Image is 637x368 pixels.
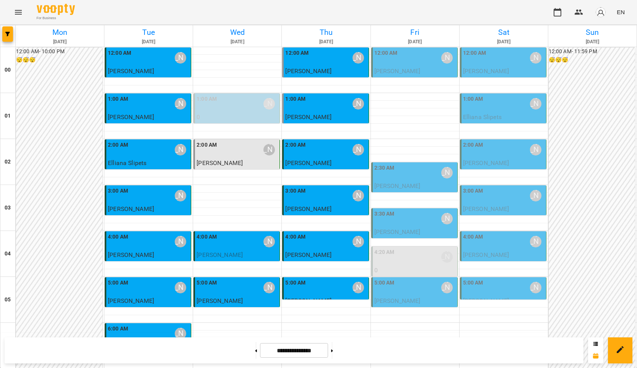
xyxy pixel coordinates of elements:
[9,3,28,21] button: Menu
[617,8,625,16] span: EN
[441,213,453,224] div: Курбанова Софія
[175,236,186,247] div: Курбанова Софія
[595,7,606,18] img: avatar_s.png
[285,95,305,103] label: 1:00 AM
[374,76,456,85] p: індивід шч англ 45 хв
[463,113,502,121] span: Elliana Slipets
[374,67,421,75] span: [PERSON_NAME]
[108,260,189,269] p: індивід МА 45 хв
[374,164,395,172] label: 2:30 AM
[17,38,103,46] h6: [DATE]
[175,144,186,155] div: Курбанова Софія
[106,38,192,46] h6: [DATE]
[461,38,547,46] h6: [DATE]
[5,204,11,212] h6: 03
[374,275,456,284] p: Бронь
[175,282,186,293] div: Курбанова Софія
[108,141,128,149] label: 2:00 AM
[374,228,421,236] span: [PERSON_NAME]
[285,205,331,213] span: [PERSON_NAME]
[549,38,635,46] h6: [DATE]
[285,187,305,195] label: 3:00 AM
[16,47,102,56] h6: 12:00 AM - 10:00 PM
[17,26,103,38] h6: Mon
[108,168,189,177] p: індивід МА 45 хв
[463,279,483,287] label: 5:00 AM
[285,233,305,241] label: 4:00 AM
[463,76,544,85] p: індивід шч англ 45 хв
[197,113,278,122] p: 0
[263,144,275,155] div: Курбанова Софія
[441,167,453,178] div: Курбанова Софія
[108,95,128,103] label: 1:00 AM
[197,141,217,149] label: 2:00 AM
[37,4,75,15] img: Voopty Logo
[108,76,189,85] p: індивід шч англ 45 хв
[108,297,154,304] span: [PERSON_NAME]
[285,49,309,57] label: 12:00 AM
[263,236,275,247] div: Курбанова Софія
[197,168,278,177] p: індивід МА 45 хв
[197,260,278,269] p: індивід МА 45 хв
[614,5,628,19] button: EN
[463,251,509,258] span: [PERSON_NAME]
[463,95,483,103] label: 1:00 AM
[463,49,486,57] label: 12:00 AM
[463,122,544,131] p: індивід МА 45 хв
[108,187,128,195] label: 3:00 AM
[530,98,541,110] div: Курбанова Софія
[108,233,128,241] label: 4:00 AM
[374,49,398,57] label: 12:00 AM
[353,282,364,293] div: Курбанова Софія
[108,251,154,258] span: [PERSON_NAME]
[108,205,154,213] span: [PERSON_NAME]
[108,279,128,287] label: 5:00 AM
[374,279,395,287] label: 5:00 AM
[197,233,217,241] label: 4:00 AM
[285,214,367,223] p: індивід МА 45 хв
[108,159,146,167] span: Elliana Slipets
[461,26,547,38] h6: Sat
[549,47,635,56] h6: 12:00 AM - 11:59 PM
[5,66,11,74] h6: 00
[108,67,154,75] span: [PERSON_NAME]
[285,279,305,287] label: 5:00 AM
[5,112,11,120] h6: 01
[175,328,186,339] div: Курбанова Софія
[106,26,192,38] h6: Tue
[530,282,541,293] div: Курбанова Софія
[285,297,331,304] span: [PERSON_NAME]
[463,297,509,304] span: [PERSON_NAME]
[374,266,456,275] p: 0
[197,279,217,287] label: 5:00 AM
[353,236,364,247] div: Курбанова Софія
[108,49,131,57] label: 12:00 AM
[374,297,421,304] span: [PERSON_NAME]
[463,168,544,177] p: індивід МА 45 хв
[530,52,541,64] div: Курбанова Софія
[463,233,483,241] label: 4:00 AM
[285,141,305,149] label: 2:00 AM
[16,56,102,64] h6: 😴😴😴
[463,214,544,223] p: індивід МА 45 хв
[197,95,217,103] label: 1:00 AM
[5,250,11,258] h6: 04
[285,159,331,167] span: [PERSON_NAME]
[441,52,453,64] div: Курбанова Софія
[108,306,189,315] p: індивід МА 45 хв
[463,187,483,195] label: 3:00 AM
[194,38,280,46] h6: [DATE]
[530,236,541,247] div: Курбанова Софія
[194,26,280,38] h6: Wed
[372,38,458,46] h6: [DATE]
[463,67,509,75] span: [PERSON_NAME]
[283,26,369,38] h6: Thu
[463,205,509,213] span: [PERSON_NAME]
[197,297,243,304] span: [PERSON_NAME]
[441,282,453,293] div: Курбанова Софія
[374,182,421,190] span: [PERSON_NAME]
[374,210,395,218] label: 3:30 AM
[175,98,186,110] div: Курбанова Софія
[263,282,275,293] div: Курбанова Софія
[285,76,367,85] p: індивід МА 45 хв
